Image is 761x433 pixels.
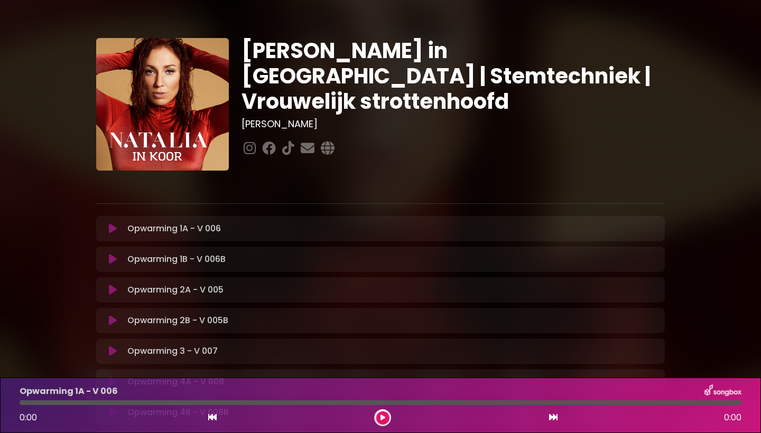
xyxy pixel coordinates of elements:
[127,345,218,357] p: Opwarming 3 - V 007
[242,118,665,130] h3: [PERSON_NAME]
[127,222,221,235] p: Opwarming 1A - V 006
[724,411,741,424] span: 0:00
[127,253,226,266] p: Opwarming 1B - V 006B
[704,384,741,398] img: songbox-logo-white.png
[96,38,229,171] img: YTVS25JmS9CLUqXqkEhs
[127,284,224,296] p: Opwarming 2A - V 005
[242,38,665,114] h1: [PERSON_NAME] in [GEOGRAPHIC_DATA] | Stemtechniek | Vrouwelijk strottenhoofd
[20,385,118,398] p: Opwarming 1A - V 006
[127,314,228,327] p: Opwarming 2B - V 005B
[127,375,224,388] p: Opwarming 4A - V 008
[20,411,37,423] span: 0:00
